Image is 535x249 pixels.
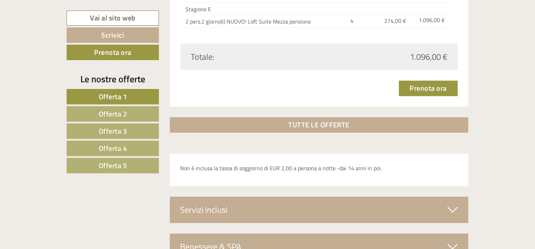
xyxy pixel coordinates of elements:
[416,15,453,27] td: 1.096,00 €
[170,117,469,133] a: TUTTE LE OFFERTE
[99,160,127,171] span: Offerta 5
[186,2,348,15] td: Stagione E
[67,11,159,26] a: Vai al sito web
[399,81,458,96] a: Prenota ora
[186,15,348,27] td: 2 pers.2 giorno(i) NUOVO! Loft Suite Mezza pensione
[170,197,469,223] div: Servizi inclusi
[67,72,159,85] div: Le nostre offerte
[186,51,319,63] div: Totale:
[99,143,127,154] span: Offerta 4
[99,126,127,136] span: Offerta 3
[410,51,447,63] span: 1.096,00 €
[67,45,159,60] a: Prenota ora
[67,27,159,43] a: Scrivici
[99,91,127,102] span: Offerta 1
[99,108,127,119] span: Offerta 2
[384,17,406,25] span: 274,00 €
[348,15,381,27] td: 4
[180,164,458,172] p: Non è inclusa la tassa di soggiorno di EUR 2,00 a persona a notte -dai 14 anni in poi.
